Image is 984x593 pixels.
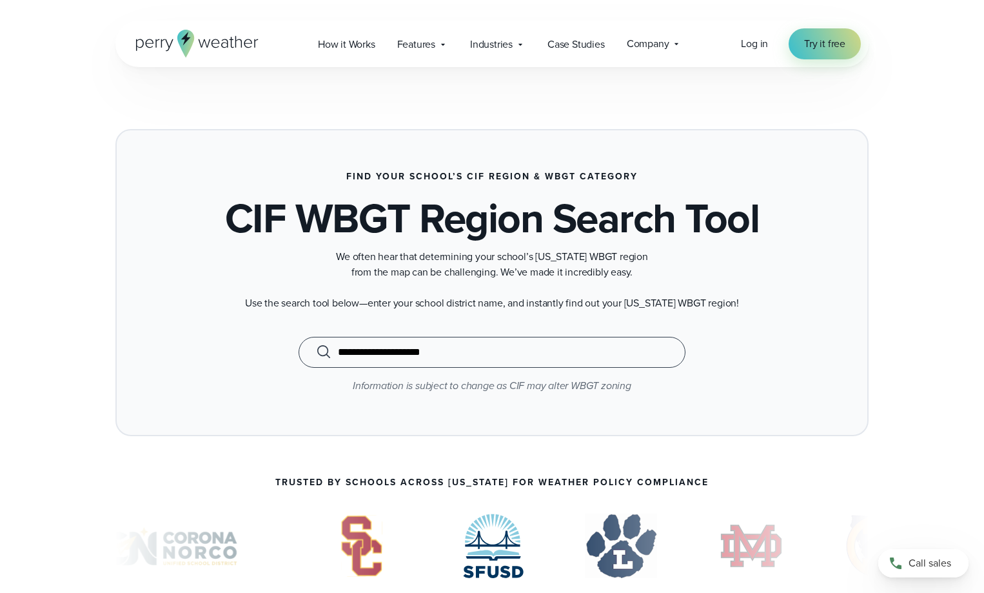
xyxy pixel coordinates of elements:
img: University-of-Southern-California-USC.svg [322,514,401,578]
p: Use the search tool below—enter your school district name, and instantly find out your [US_STATE]... [234,296,750,311]
a: Log in [741,36,768,52]
div: 3 of 7 [322,514,401,578]
div: 7 of 7 [845,514,909,578]
a: How it Works [307,31,386,57]
div: slideshow [115,514,869,585]
p: We often hear that determining your school’s [US_STATE] WBGT region from the map can be challengi... [234,249,750,280]
span: Try it free [804,36,845,52]
span: Call sales [909,556,951,571]
span: Company [627,36,669,52]
span: Log in [741,36,768,51]
a: Call sales [878,549,969,578]
div: 4 of 7 [463,514,524,578]
span: Features [397,37,435,52]
img: San Fransisco Unified School District [463,514,524,578]
div: 5 of 7 [585,514,657,578]
span: Industries [470,37,513,52]
h1: CIF WBGT Region Search Tool [225,197,760,239]
span: Case Studies [547,37,605,52]
a: Case Studies [536,31,616,57]
div: 2 of 7 [77,514,260,578]
p: Information is subject to change as CIF may alter WBGT zoning [153,378,831,394]
p: Trusted by Schools Across [US_STATE] for Weather Policy Compliance [275,477,709,488]
div: 6 of 7 [719,514,783,578]
img: Corona-Norco-Unified-School-District.svg [77,514,260,578]
h3: Find Your School’s CIF Region & WBGT Category [346,172,638,182]
a: Try it free [789,28,861,59]
span: How it Works [318,37,375,52]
